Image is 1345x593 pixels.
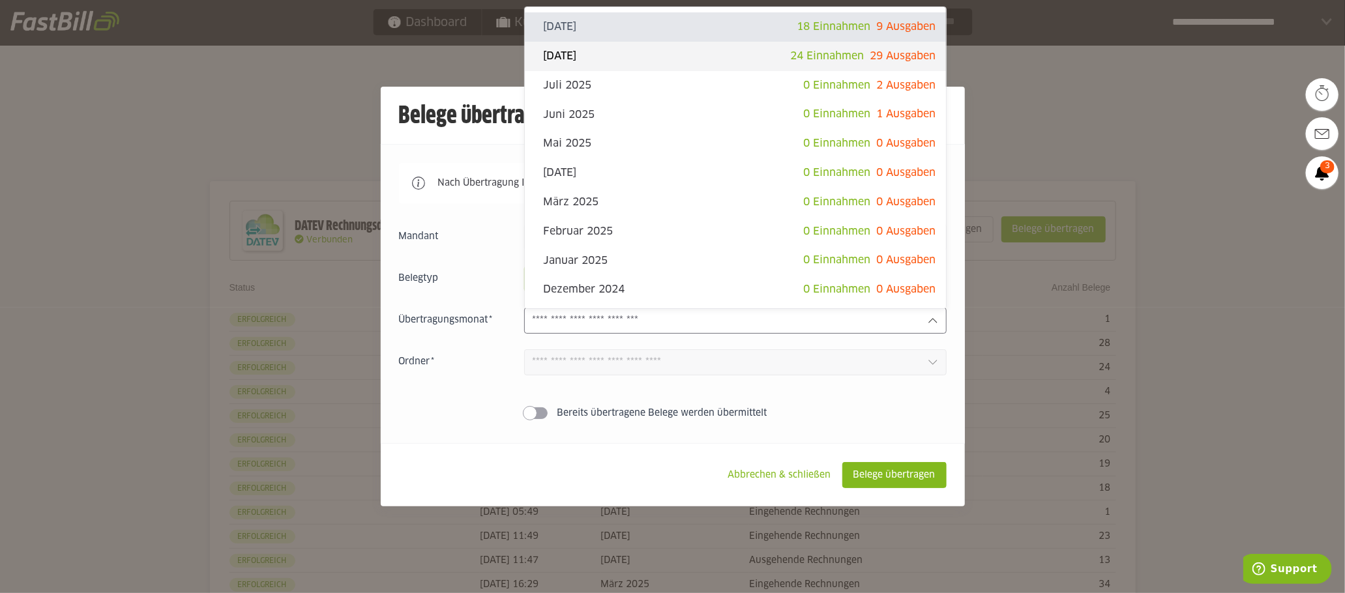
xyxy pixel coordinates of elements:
[525,100,946,129] sl-option: Juni 2025
[803,109,870,119] span: 0 Einnahmen
[876,138,936,149] span: 0 Ausgaben
[803,138,870,149] span: 0 Einnahmen
[525,71,946,100] sl-option: Juli 2025
[1243,554,1332,586] iframe: Opens a widget where you can find more information
[803,80,870,91] span: 0 Einnahmen
[803,167,870,178] span: 0 Einnahmen
[525,42,946,71] sl-option: [DATE]
[876,226,936,237] span: 0 Ausgaben
[803,284,870,295] span: 0 Einnahmen
[525,188,946,217] sl-option: März 2025
[876,167,936,178] span: 0 Ausgaben
[525,246,946,275] sl-option: Januar 2025
[525,304,946,334] sl-option: [DATE]
[876,284,936,295] span: 0 Ausgaben
[803,197,870,207] span: 0 Einnahmen
[525,275,946,304] sl-option: Dezember 2024
[790,51,864,61] span: 24 Einnahmen
[525,158,946,188] sl-option: [DATE]
[803,226,870,237] span: 0 Einnahmen
[399,407,947,420] sl-switch: Bereits übertragene Belege werden übermittelt
[876,22,936,32] span: 9 Ausgaben
[876,255,936,265] span: 0 Ausgaben
[525,12,946,42] sl-option: [DATE]
[876,80,936,91] span: 2 Ausgaben
[717,462,842,488] sl-button: Abbrechen & schließen
[876,197,936,207] span: 0 Ausgaben
[797,22,870,32] span: 18 Einnahmen
[876,109,936,119] span: 1 Ausgaben
[870,51,936,61] span: 29 Ausgaben
[1320,160,1335,173] span: 3
[525,217,946,246] sl-option: Februar 2025
[842,462,947,488] sl-button: Belege übertragen
[803,255,870,265] span: 0 Einnahmen
[525,129,946,158] sl-option: Mai 2025
[1306,156,1338,189] a: 3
